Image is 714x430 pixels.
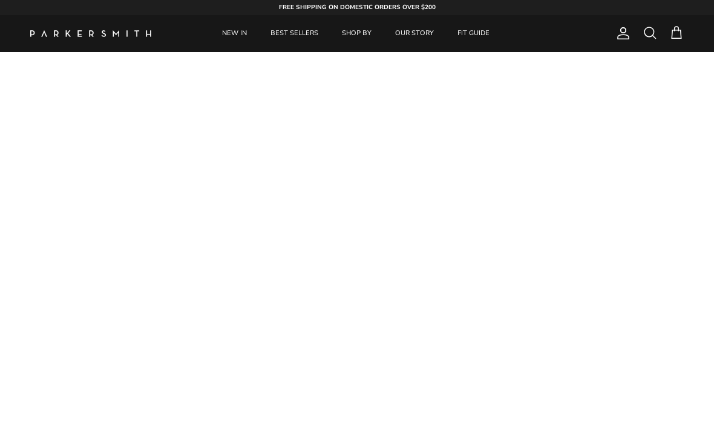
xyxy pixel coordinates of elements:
a: BEST SELLERS [260,15,329,52]
a: SHOP BY [331,15,382,52]
a: Parker Smith [30,30,151,37]
a: FIT GUIDE [447,15,500,52]
strong: FREE SHIPPING ON DOMESTIC ORDERS OVER $200 [279,3,436,12]
div: Primary [180,15,531,52]
a: Account [611,26,630,41]
a: OUR STORY [384,15,445,52]
a: NEW IN [211,15,258,52]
